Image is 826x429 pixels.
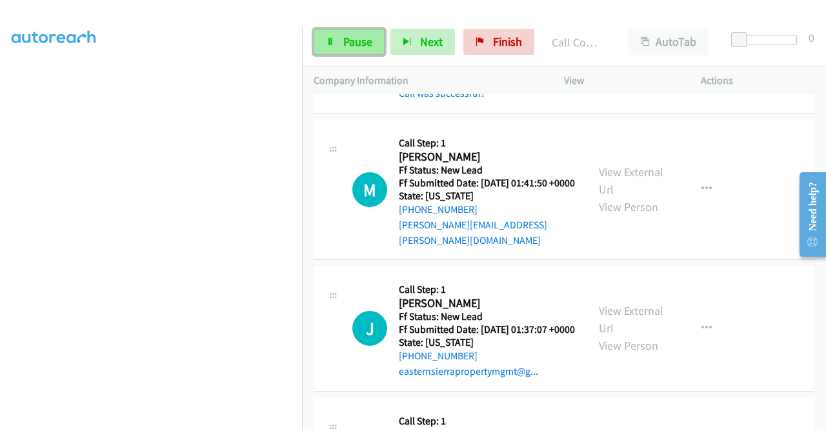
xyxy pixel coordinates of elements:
[399,323,575,336] h5: Ff Submitted Date: [DATE] 01:37:07 +0000
[701,73,814,88] p: Actions
[399,164,576,177] h5: Ff Status: New Lead
[399,203,478,215] a: [PHONE_NUMBER]
[564,73,678,88] p: View
[352,172,387,207] div: The call is yet to be attempted
[493,34,522,49] span: Finish
[399,365,538,377] a: easternsierrapropertymgmt@g...
[399,415,575,428] h5: Call Step: 1
[599,338,658,353] a: View Person
[399,296,571,311] h2: [PERSON_NAME]
[399,219,547,246] a: [PERSON_NAME][EMAIL_ADDRESS][PERSON_NAME][DOMAIN_NAME]
[399,177,576,190] h5: Ff Submitted Date: [DATE] 01:41:50 +0000
[599,303,663,335] a: View External Url
[399,336,575,349] h5: State: [US_STATE]
[809,29,814,46] div: 0
[399,190,576,203] h5: State: [US_STATE]
[399,350,478,362] a: [PHONE_NUMBER]
[390,29,455,55] button: Next
[352,311,387,346] div: The call is yet to be attempted
[399,137,576,150] h5: Call Step: 1
[343,34,372,49] span: Pause
[420,34,443,49] span: Next
[399,150,571,165] h2: [PERSON_NAME]
[552,34,605,51] p: Call Completed
[463,29,534,55] a: Finish
[399,283,575,296] h5: Call Step: 1
[599,165,663,197] a: View External Url
[352,172,387,207] h1: M
[352,311,387,346] h1: J
[629,29,709,55] button: AutoTab
[314,29,385,55] a: Pause
[314,73,541,88] p: Company Information
[599,199,658,214] a: View Person
[399,310,575,323] h5: Ff Status: New Lead
[789,163,826,266] iframe: Resource Center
